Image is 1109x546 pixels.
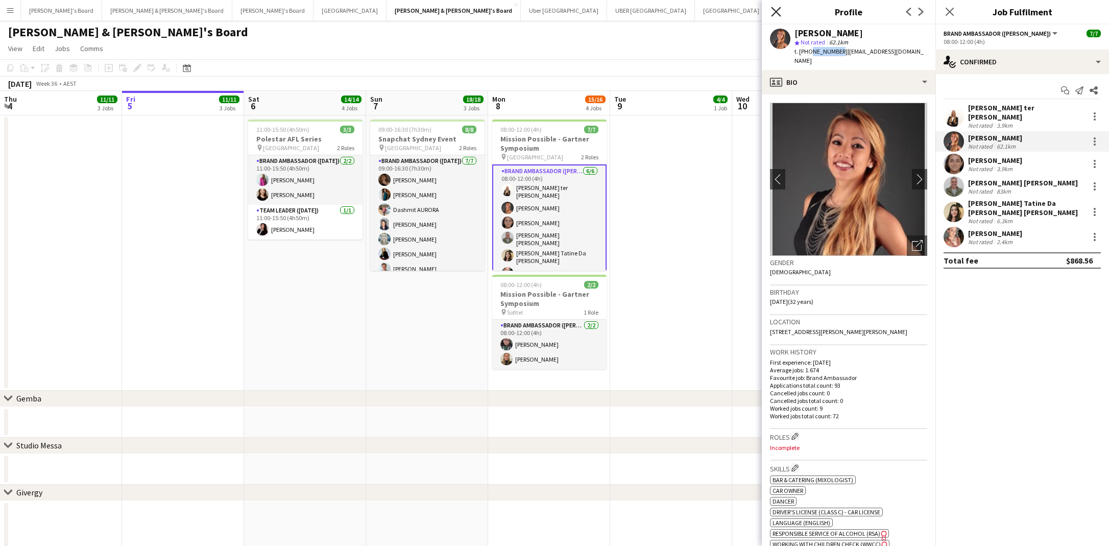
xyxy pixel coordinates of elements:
a: View [4,42,27,55]
span: 14/14 [341,96,361,103]
app-job-card: 09:00-16:30 (7h30m)8/8Snapchat Sydney Event [GEOGRAPHIC_DATA]2 RolesBrand Ambassador ([DATE])7/70... [370,120,485,271]
div: Total fee [944,255,978,266]
span: Fri [126,94,135,104]
div: Not rated [968,143,995,150]
button: UBER [GEOGRAPHIC_DATA] [607,1,695,20]
span: Mon [492,94,505,104]
app-card-role: Brand Ambassador ([PERSON_NAME])6/608:00-12:00 (4h)[PERSON_NAME] ter [PERSON_NAME][PERSON_NAME][P... [492,164,607,284]
p: Applications total count: 93 [770,382,927,389]
p: Cancelled jobs count: 0 [770,389,927,397]
button: [PERSON_NAME] & [PERSON_NAME]'s Board [102,1,232,20]
div: [DATE] [8,79,32,89]
span: 09:00-16:30 (7h30m) [378,126,431,133]
span: Language (English) [773,519,830,527]
span: [DEMOGRAPHIC_DATA] [770,268,831,276]
div: Not rated [968,217,995,225]
span: 2 Roles [581,153,598,161]
div: Not rated [968,238,995,246]
app-job-card: 08:00-12:00 (4h)7/7Mission Possible - Gartner Symposium [GEOGRAPHIC_DATA]2 RolesBrand Ambassador ... [492,120,607,271]
div: Bio [762,70,935,94]
span: Not rated [801,38,825,46]
div: $868.56 [1066,255,1093,266]
span: [STREET_ADDRESS][PERSON_NAME][PERSON_NAME] [770,328,907,336]
span: 8/8 [462,126,476,133]
a: Comms [76,42,107,55]
span: 18/18 [463,96,484,103]
span: Comms [80,44,103,53]
app-card-role: Brand Ambassador ([DATE])2/211:00-15:50 (4h50m)[PERSON_NAME][PERSON_NAME] [248,155,363,205]
app-card-role: Brand Ambassador ([DATE])7/709:00-16:30 (7h30m)[PERSON_NAME][PERSON_NAME]Dashmit AURORA[PERSON_NA... [370,155,485,279]
div: [PERSON_NAME] [PERSON_NAME] [968,178,1078,187]
p: Cancelled jobs total count: 0 [770,397,927,405]
button: [PERSON_NAME] & [PERSON_NAME]'s Board [387,1,521,20]
span: Responsible Service of Alcohol (RSA) [773,530,880,537]
span: Thu [4,94,17,104]
div: 1 Job [714,104,727,112]
span: Car Owner [773,487,803,494]
span: 11:00-15:50 (4h50m) [256,126,309,133]
span: 7/7 [584,126,598,133]
span: 2/2 [584,281,598,289]
h3: Birthday [770,288,927,297]
div: AEST [63,80,77,87]
a: Edit [29,42,49,55]
span: 62.1km [827,38,850,46]
app-card-role: Brand Ambassador ([PERSON_NAME])2/208:00-12:00 (4h)[PERSON_NAME][PERSON_NAME] [492,320,607,369]
button: [PERSON_NAME]'s Board [232,1,314,20]
span: 2 Roles [337,144,354,152]
h3: Job Fulfilment [935,5,1109,18]
h3: Location [770,317,927,326]
a: Jobs [51,42,74,55]
div: 4 Jobs [342,104,361,112]
div: 2.4km [995,238,1015,246]
h3: Mission Possible - Gartner Symposium [492,290,607,308]
img: Crew avatar or photo [770,103,927,256]
div: Confirmed [935,50,1109,74]
div: [PERSON_NAME] [968,156,1022,165]
span: [GEOGRAPHIC_DATA] [385,144,441,152]
h3: Snapchat Sydney Event [370,134,485,144]
div: [PERSON_NAME] [968,229,1022,238]
p: Average jobs: 1.674 [770,366,927,374]
div: [PERSON_NAME] ter [PERSON_NAME] [968,103,1084,122]
div: 83km [995,187,1013,195]
button: [GEOGRAPHIC_DATA] [314,1,387,20]
app-job-card: 08:00-12:00 (4h)2/2Mission Possible - Gartner Symposium Sofitel1 RoleBrand Ambassador ([PERSON_NA... [492,275,607,369]
span: 08:00-12:00 (4h) [500,126,542,133]
span: 08:00-12:00 (4h) [500,281,542,289]
div: 62.1km [995,143,1018,150]
span: Edit [33,44,44,53]
button: Brand Ambassador ([PERSON_NAME]) [944,30,1059,37]
span: 6 [247,100,259,112]
span: 4 [3,100,17,112]
div: 08:00-12:00 (4h) [944,38,1101,45]
div: 6.3km [995,217,1015,225]
p: First experience: [DATE] [770,359,927,366]
div: 3.9km [995,165,1015,173]
h3: Mission Possible - Gartner Symposium [492,134,607,153]
span: [GEOGRAPHIC_DATA] [507,153,563,161]
span: 2 Roles [459,144,476,152]
div: 4 Jobs [586,104,605,112]
span: [DATE] (32 years) [770,298,813,305]
span: 9 [613,100,626,112]
div: Not rated [968,187,995,195]
div: 3 Jobs [220,104,239,112]
app-job-card: 11:00-15:50 (4h50m)3/3Polestar AFL Series [GEOGRAPHIC_DATA]2 RolesBrand Ambassador ([DATE])2/211:... [248,120,363,240]
span: 11/11 [97,96,117,103]
div: Not rated [968,122,995,129]
span: 7 [369,100,382,112]
h3: Gender [770,258,927,267]
div: 3 Jobs [464,104,483,112]
app-card-role: Team Leader ([DATE])1/111:00-15:50 (4h50m)[PERSON_NAME] [248,205,363,240]
div: Open photos pop-in [907,235,927,256]
span: 4/4 [713,96,728,103]
p: Favourite job: Brand Ambassador [770,374,927,382]
span: Driver's License (Class C) - Car License [773,508,880,516]
div: [PERSON_NAME] Tatine Da [PERSON_NAME] [PERSON_NAME] [968,199,1084,217]
button: [PERSON_NAME]'s Board [21,1,102,20]
span: Tue [614,94,626,104]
